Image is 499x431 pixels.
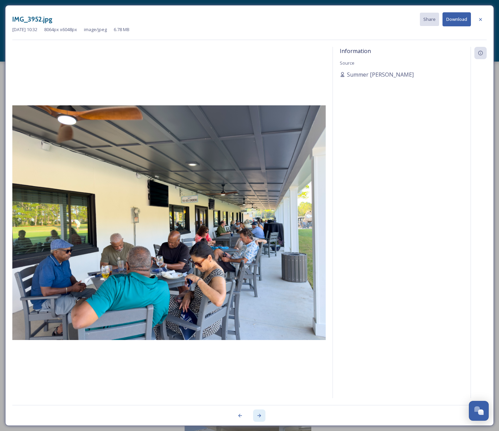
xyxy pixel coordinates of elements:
button: Open Chat [469,401,489,421]
span: [DATE] 10:32 [12,26,37,33]
button: Share [420,13,439,26]
img: IMG_3952.jpg [12,105,326,340]
span: Source [340,60,354,66]
h3: IMG_3952.jpg [12,14,52,24]
span: Summer [PERSON_NAME] [347,70,414,79]
span: 6.78 MB [114,26,129,33]
span: Information [340,47,371,55]
span: 8064 px x 6048 px [44,26,77,33]
span: image/jpeg [84,26,107,33]
button: Download [442,12,471,26]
